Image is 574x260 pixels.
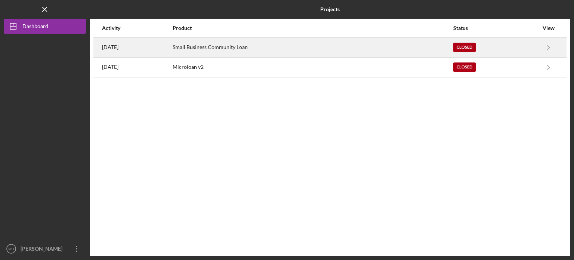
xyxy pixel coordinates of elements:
[4,19,86,34] button: Dashboard
[453,43,476,52] div: Closed
[173,38,453,57] div: Small Business Community Loan
[453,25,538,31] div: Status
[173,25,453,31] div: Product
[102,64,118,70] time: 2025-08-05 18:26
[4,241,86,256] button: MH[PERSON_NAME]
[9,247,14,251] text: MH
[102,25,172,31] div: Activity
[102,44,118,50] time: 2025-08-26 17:24
[453,62,476,72] div: Closed
[173,58,453,77] div: Microloan v2
[19,241,67,258] div: [PERSON_NAME]
[320,6,340,12] b: Projects
[22,19,48,36] div: Dashboard
[539,25,558,31] div: View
